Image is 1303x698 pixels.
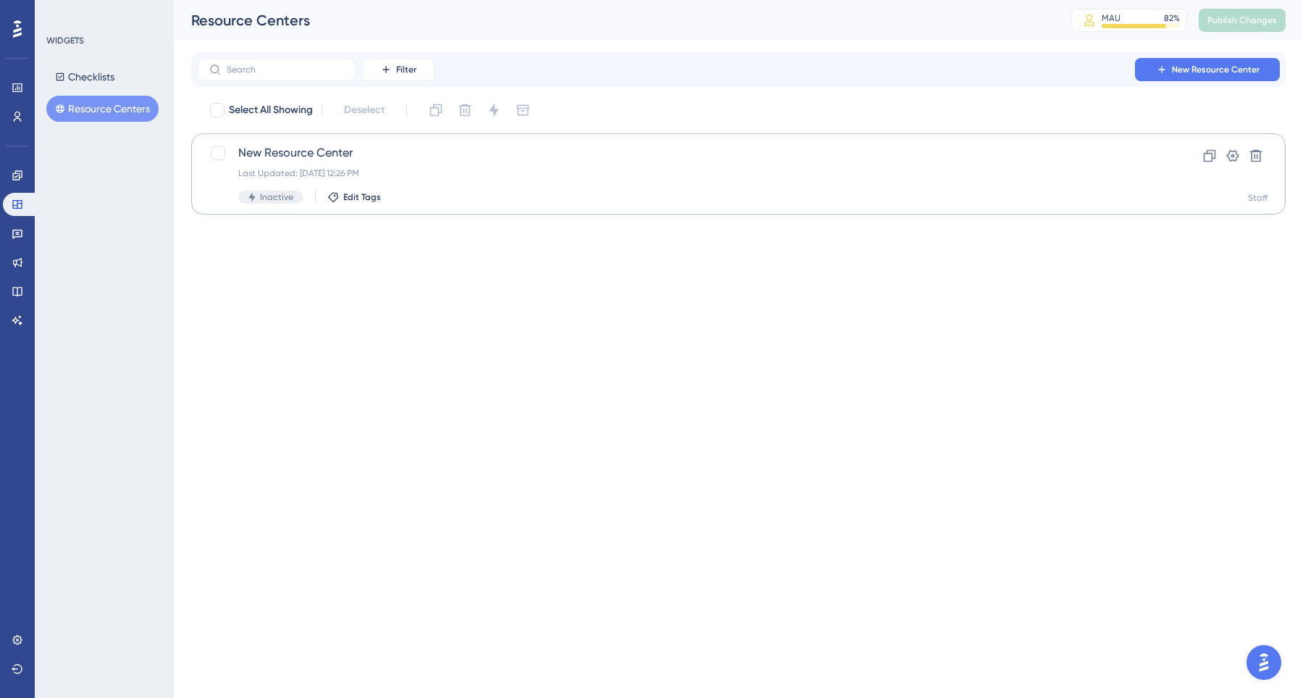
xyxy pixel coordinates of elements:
[238,144,1123,162] span: New Resource Center
[1207,14,1277,26] span: Publish Changes
[1199,9,1286,32] button: Publish Changes
[362,58,435,81] button: Filter
[191,10,1035,30] div: Resource Centers
[1172,64,1260,75] span: New Resource Center
[396,64,416,75] span: Filter
[227,65,344,75] input: Search
[46,64,123,90] button: Checklists
[46,96,159,122] button: Resource Centers
[1102,12,1120,24] div: MAU
[344,101,385,119] span: Deselect
[1242,641,1286,684] iframe: UserGuiding AI Assistant Launcher
[1164,12,1180,24] div: 82 %
[46,35,84,46] div: WIDGETS
[1135,58,1280,81] button: New Resource Center
[260,191,293,203] span: Inactive
[1248,192,1268,204] div: Staff
[238,167,1123,179] div: Last Updated: [DATE] 12:26 PM
[229,101,313,119] span: Select All Showing
[327,191,381,203] button: Edit Tags
[331,97,398,123] button: Deselect
[343,191,381,203] span: Edit Tags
